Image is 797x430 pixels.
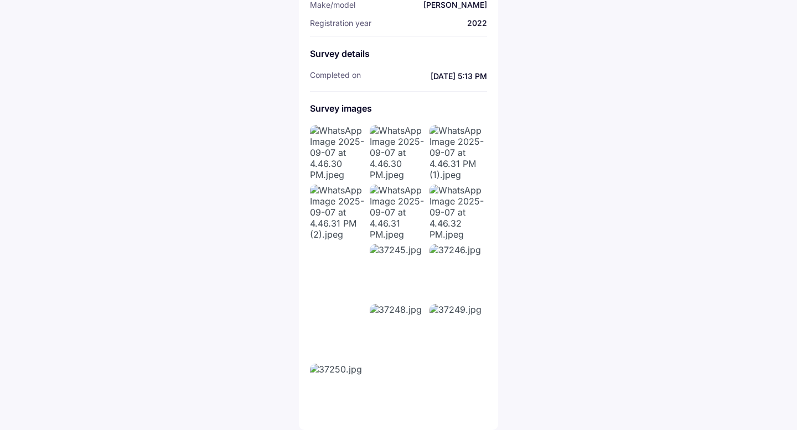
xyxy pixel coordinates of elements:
[429,304,485,359] img: 37249.jpg
[372,70,487,82] span: [DATE] 5:13 PM
[310,70,361,82] span: completed On
[310,125,365,180] img: WhatsApp Image 2025-09-07 at 4.46.30 PM.jpeg
[370,185,425,240] img: WhatsApp Image 2025-09-07 at 4.46.31 PM.jpeg
[429,185,485,240] img: WhatsApp Image 2025-09-07 at 4.46.32 PM.jpeg
[370,304,425,359] img: 37248.jpg
[310,185,365,240] img: WhatsApp Image 2025-09-07 at 4.46.31 PM (2).jpeg
[310,304,365,359] img: 37247.jpg
[310,364,365,419] img: 37250.jpg
[310,18,371,28] span: Registration year
[370,125,425,180] img: WhatsApp Image 2025-09-07 at 4.46.30 PM.jpeg
[429,244,485,300] img: 37246.jpg
[310,103,372,114] span: Survey images
[310,244,365,300] img: 37244.jpg
[467,18,487,28] span: 2022
[429,125,485,180] img: WhatsApp Image 2025-09-07 at 4.46.31 PM (1).jpeg
[310,48,487,59] div: Survey details
[370,244,425,300] img: 37245.jpg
